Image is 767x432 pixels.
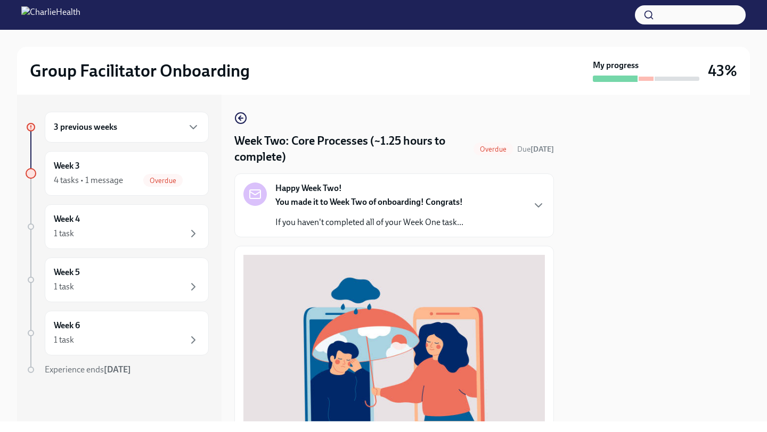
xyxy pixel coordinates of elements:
[234,133,469,165] h4: Week Two: Core Processes (~1.25 hours to complete)
[45,112,209,143] div: 3 previous weeks
[275,217,463,228] p: If you haven't completed all of your Week One task...
[275,197,463,207] strong: You made it to Week Two of onboarding! Congrats!
[517,144,554,154] span: August 18th, 2025 10:00
[54,228,74,239] div: 1 task
[143,177,183,185] span: Overdue
[54,267,80,278] h6: Week 5
[54,160,80,172] h6: Week 3
[21,6,80,23] img: CharlieHealth
[474,145,513,153] span: Overdue
[531,145,554,154] strong: [DATE]
[54,334,74,346] div: 1 task
[54,121,117,133] h6: 3 previous weeks
[30,60,250,81] h2: Group Facilitator Onboarding
[275,182,342,194] strong: Happy Week Two!
[104,364,131,375] strong: [DATE]
[26,204,209,249] a: Week 41 task
[593,60,639,71] strong: My progress
[708,61,737,80] h3: 43%
[26,151,209,196] a: Week 34 tasks • 1 messageOverdue
[54,320,80,331] h6: Week 6
[26,257,209,302] a: Week 51 task
[45,364,131,375] span: Experience ends
[54,213,80,225] h6: Week 4
[54,175,123,186] div: 4 tasks • 1 message
[26,311,209,355] a: Week 61 task
[517,145,554,154] span: Due
[54,281,74,293] div: 1 task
